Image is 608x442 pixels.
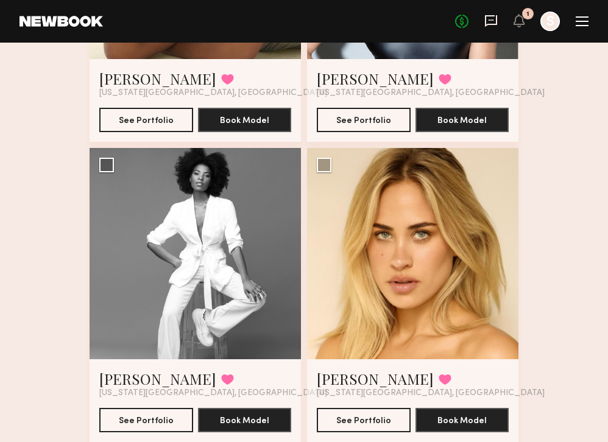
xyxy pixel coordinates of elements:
span: [US_STATE][GEOGRAPHIC_DATA], [GEOGRAPHIC_DATA] [317,88,545,98]
a: Book Model [415,114,509,125]
a: [PERSON_NAME] [99,369,216,388]
button: Book Model [198,408,292,432]
a: Book Model [198,415,292,425]
a: [PERSON_NAME] [317,69,434,88]
a: S [540,12,560,31]
span: [US_STATE][GEOGRAPHIC_DATA], [GEOGRAPHIC_DATA] [317,388,545,398]
button: See Portfolio [99,108,193,132]
button: Book Model [198,108,292,132]
button: Book Model [415,108,509,132]
a: Book Model [415,415,509,425]
span: [US_STATE][GEOGRAPHIC_DATA], [GEOGRAPHIC_DATA] [99,88,327,98]
button: See Portfolio [317,408,411,432]
button: Book Model [415,408,509,432]
a: Book Model [198,114,292,125]
a: [PERSON_NAME] [317,369,434,388]
div: 1 [526,11,529,18]
button: See Portfolio [99,408,193,432]
a: [PERSON_NAME] [99,69,216,88]
button: See Portfolio [317,108,411,132]
span: [US_STATE][GEOGRAPHIC_DATA], [GEOGRAPHIC_DATA] [99,388,327,398]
